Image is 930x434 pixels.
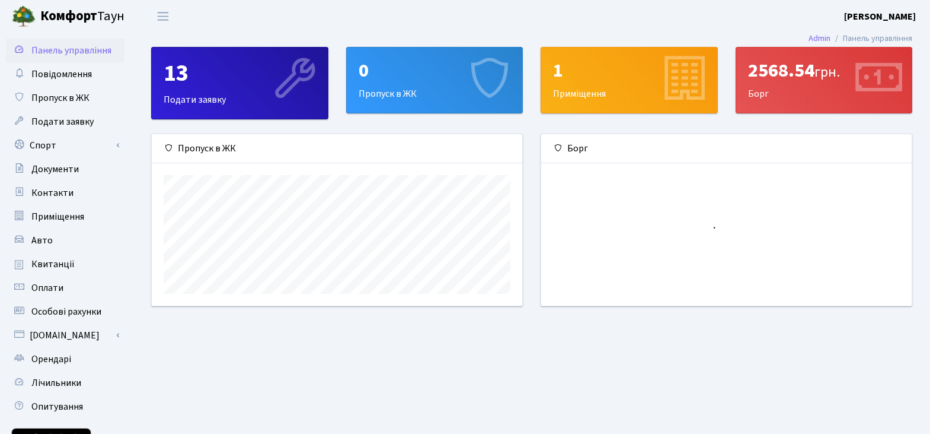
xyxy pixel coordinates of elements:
[31,44,111,57] span: Панель управління
[152,134,522,163] div: Пропуск в ЖК
[6,181,124,205] a: Контакти
[6,157,124,181] a: Документи
[31,400,83,413] span: Опитування
[791,26,930,51] nav: breadcrumb
[31,376,81,389] span: Лічильники
[31,91,90,104] span: Пропуск в ЖК
[31,234,53,247] span: Авто
[541,47,717,113] div: Приміщення
[31,305,101,318] span: Особові рахунки
[844,10,916,23] b: [PERSON_NAME]
[6,252,124,276] a: Квитанції
[6,86,124,110] a: Пропуск в ЖК
[31,186,73,199] span: Контакти
[553,59,705,82] div: 1
[830,32,912,45] li: Панель управління
[541,134,912,163] div: Борг
[148,7,178,26] button: Переключити навігацію
[359,59,511,82] div: 0
[40,7,124,27] span: Таун
[541,47,718,113] a: 1Приміщення
[31,353,71,366] span: Орендарі
[31,163,79,176] span: Документи
[814,62,840,83] span: грн.
[40,7,97,26] b: Комфорт
[31,210,84,223] span: Приміщення
[6,205,124,229] a: Приміщення
[31,258,75,271] span: Квитанції
[151,47,328,119] a: 13Подати заявку
[6,229,124,252] a: Авто
[12,5,36,28] img: logo.png
[844,9,916,24] a: [PERSON_NAME]
[6,62,124,86] a: Повідомлення
[152,47,328,119] div: Подати заявку
[6,134,124,157] a: Спорт
[6,371,124,395] a: Лічильники
[347,47,523,113] div: Пропуск в ЖК
[6,39,124,62] a: Панель управління
[6,110,124,134] a: Подати заявку
[31,115,94,128] span: Подати заявку
[6,395,124,419] a: Опитування
[164,59,316,88] div: 13
[736,47,912,113] div: Борг
[6,324,124,347] a: [DOMAIN_NAME]
[808,32,830,45] a: Admin
[31,281,63,294] span: Оплати
[31,68,92,81] span: Повідомлення
[6,347,124,371] a: Орендарі
[6,276,124,300] a: Оплати
[346,47,523,113] a: 0Пропуск в ЖК
[748,59,900,82] div: 2568.54
[6,300,124,324] a: Особові рахунки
